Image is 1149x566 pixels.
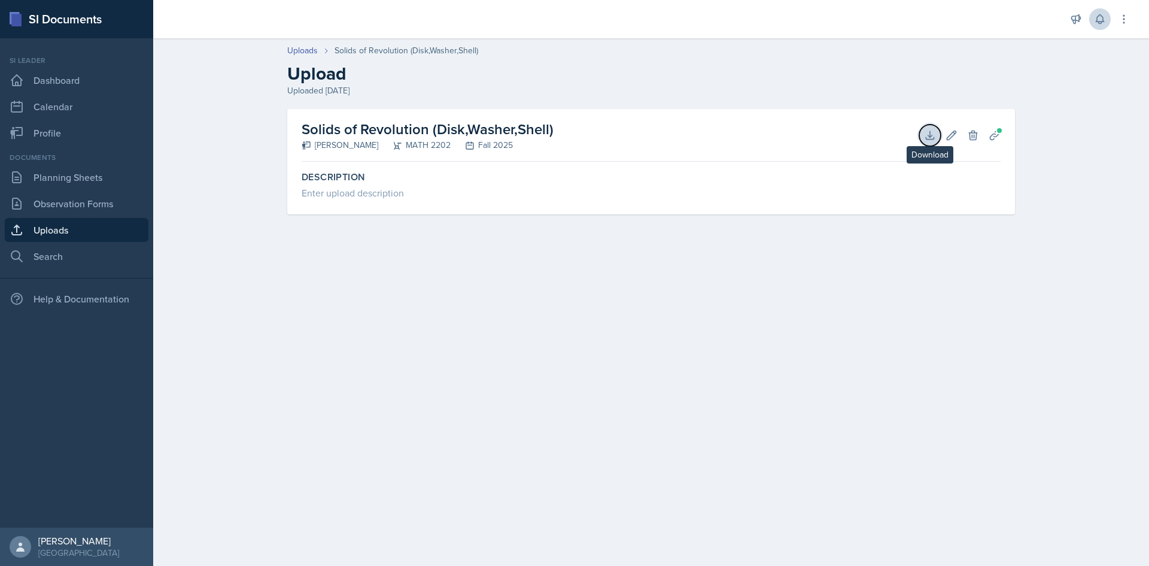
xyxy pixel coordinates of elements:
div: Si leader [5,55,148,66]
h2: Upload [287,63,1015,84]
button: Download [919,125,941,146]
div: [GEOGRAPHIC_DATA] [38,547,119,559]
a: Profile [5,121,148,145]
div: Help & Documentation [5,287,148,311]
div: Documents [5,152,148,163]
div: [PERSON_NAME] [38,535,119,547]
div: MATH 2202 [378,139,451,152]
label: Description [302,171,1001,183]
a: Calendar [5,95,148,119]
a: Dashboard [5,68,148,92]
a: Search [5,244,148,268]
div: Uploaded [DATE] [287,84,1015,97]
a: Observation Forms [5,192,148,216]
div: Enter upload description [302,186,1001,200]
div: Fall 2025 [451,139,513,152]
div: [PERSON_NAME] [302,139,378,152]
a: Uploads [287,44,318,57]
a: Planning Sheets [5,165,148,189]
a: Uploads [5,218,148,242]
div: Solids of Revolution (Disk,Washer,Shell) [335,44,478,57]
h2: Solids of Revolution (Disk,Washer,Shell) [302,119,554,140]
